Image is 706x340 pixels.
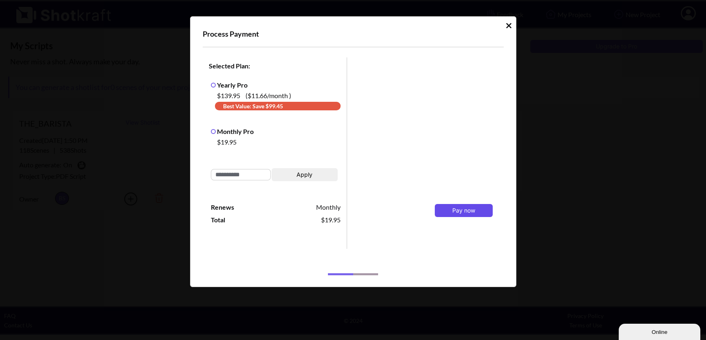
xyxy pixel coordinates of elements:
span: Renews [211,203,276,211]
span: Total [211,215,276,224]
div: Selected Plan: [209,61,343,79]
iframe: chat widget [619,322,702,340]
label: Monthly Pro [211,127,254,135]
button: Pay now [435,204,493,217]
span: Pay now [452,207,475,214]
span: Best Value: Save $ 99.45 [215,102,341,110]
span: Process Payment [203,29,403,39]
button: Apply [272,168,338,181]
span: ( $11.66 /month ) [240,92,291,99]
div: $19.95 [215,136,341,148]
span: $19.95 [276,215,341,224]
div: $139.95 [215,89,341,102]
div: Idle Modal [190,16,516,287]
label: Yearly Pro [211,81,248,89]
span: Monthly [276,203,341,211]
iframe: To enrich screen reader interactions, please activate Accessibility in Grammarly extension settings [356,86,497,190]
